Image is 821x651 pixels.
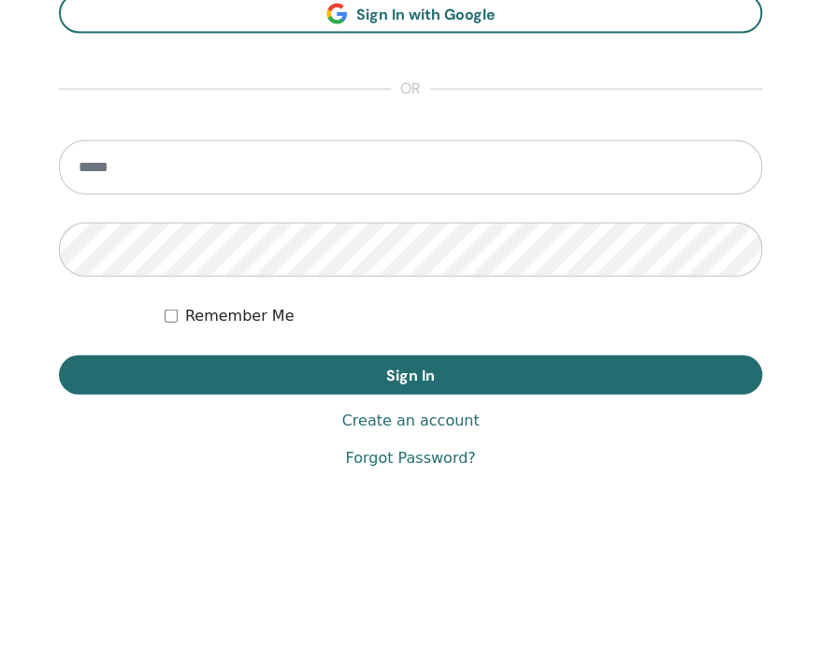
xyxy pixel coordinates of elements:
[341,410,479,432] a: Create an account
[391,79,430,101] span: or
[185,305,295,327] label: Remember Me
[59,355,762,395] button: Sign In
[386,366,435,385] span: Sign In
[356,5,496,24] span: Sign In with Google
[345,447,475,470] a: Forgot Password?
[165,305,762,327] div: Keep me authenticated indefinitely or until I manually logout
